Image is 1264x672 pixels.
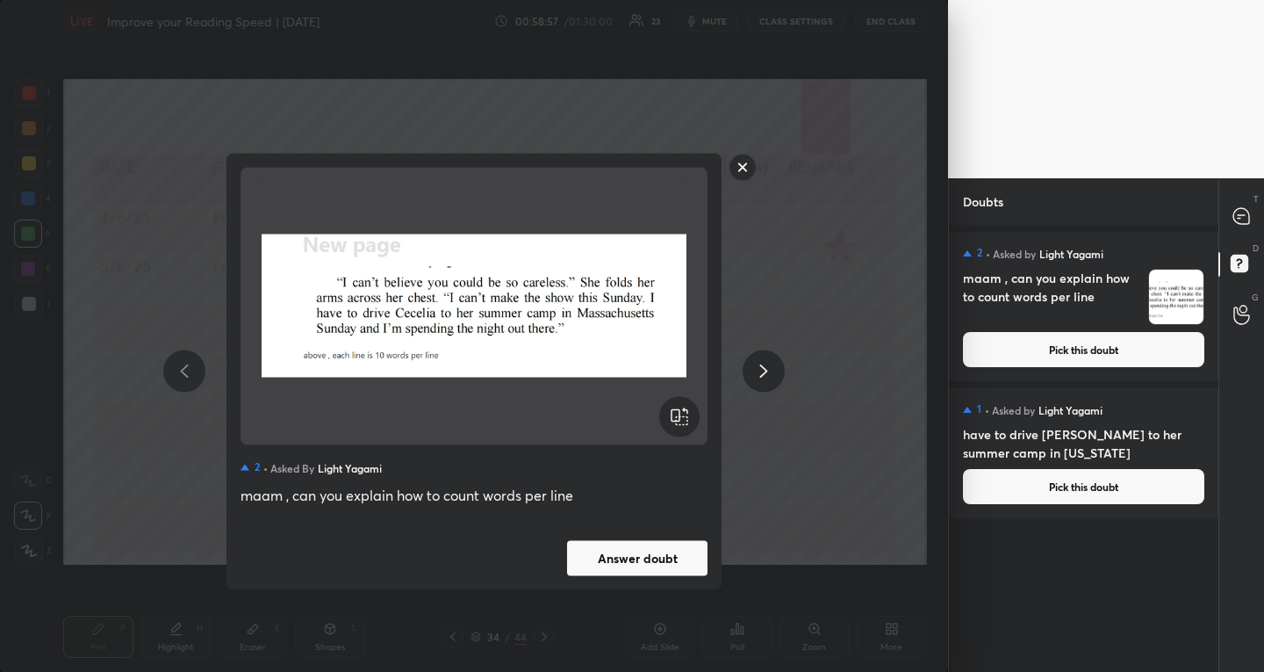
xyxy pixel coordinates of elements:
h5: • Asked by [263,459,314,477]
h5: Light Yagami [1038,402,1102,418]
h5: 2 [255,460,260,474]
p: G [1252,291,1259,304]
p: Doubts [949,178,1017,225]
p: D [1253,242,1259,255]
h5: Light Yagami [1039,246,1103,262]
h5: • Asked by [985,402,1035,418]
button: Pick this doubt [963,469,1204,504]
h5: • Asked by [986,246,1036,262]
img: 17593282505WTFY1.png [262,174,686,437]
h5: Light Yagami [318,459,382,477]
h4: have to drive [PERSON_NAME] to her summer camp in [US_STATE] [963,425,1204,462]
h5: 2 [977,246,982,260]
h4: maam , can you explain how to count words per line [963,269,1141,325]
p: T [1253,192,1259,206]
button: Pick this doubt [963,332,1204,367]
button: Answer doubt [567,540,707,575]
img: 17593282505WTFY1.png [1149,270,1203,324]
div: maam , can you explain how to count words per line [241,484,707,505]
h5: 1 [977,402,981,416]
